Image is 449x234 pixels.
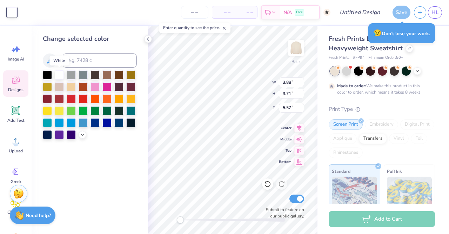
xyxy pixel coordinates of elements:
span: HL [431,8,438,17]
strong: Need help? [26,212,51,219]
img: Back [289,41,303,55]
a: HL [428,6,442,19]
div: Back [291,58,301,65]
span: Clipart & logos [4,209,27,221]
span: Top [279,148,291,153]
span: Minimum Order: 50 + [368,55,403,61]
div: Change selected color [43,34,137,44]
span: Designs [8,87,24,93]
img: Standard [332,177,377,212]
div: Enter quantity to see the price. [159,23,230,33]
div: White [49,56,69,65]
div: Accessibility label [177,216,184,223]
span: – – [216,9,230,16]
div: Rhinestones [329,147,363,158]
div: Screen Print [329,119,363,130]
input: e.g. 7428 c [62,53,137,68]
input: Untitled Design [334,5,386,19]
div: Applique [329,133,357,144]
div: Print Type [329,105,435,113]
span: Upload [9,148,23,154]
span: Bottom [279,159,291,165]
div: Digital Print [400,119,434,130]
span: 😥 [373,29,382,38]
div: Don’t lose your work. [368,23,435,43]
div: Embroidery [365,119,398,130]
input: – – [181,6,208,19]
span: Image AI [8,56,24,62]
span: – – [239,9,253,16]
span: Fresh Prints [329,55,349,61]
span: Middle [279,137,291,142]
span: # FP94 [353,55,365,61]
span: N/A [283,9,292,16]
label: Submit to feature on our public gallery. [262,207,304,219]
span: Standard [332,167,350,175]
div: Transfers [359,133,387,144]
span: Greek [11,179,21,184]
strong: Made to order: [337,83,366,89]
div: We make this product in this color to order, which means it takes 8 weeks. [337,83,423,95]
span: Puff Ink [387,167,402,175]
span: Add Text [7,118,24,123]
span: Fresh Prints Denver Mock Neck Heavyweight Sweatshirt [329,34,422,52]
span: Center [279,125,291,131]
img: Puff Ink [387,177,432,212]
div: Vinyl [389,133,409,144]
div: Foil [411,133,427,144]
span: Free [296,10,303,15]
